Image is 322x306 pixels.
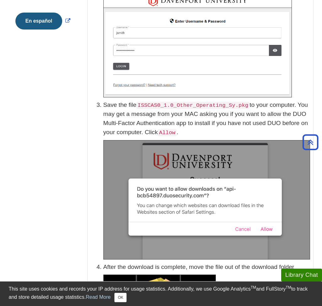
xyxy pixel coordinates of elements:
[114,293,127,302] button: Close
[286,285,291,290] sup: TM
[103,140,310,260] img: 'Allow DUO app download.
[158,129,177,136] code: Allow
[86,294,111,300] a: Read More
[103,101,310,137] p: Save the file to your computer. You may get a message from your MAC asking you if you want to all...
[9,285,314,302] div: This site uses cookies and records your IP address for usage statistics. Additionally, we use Goo...
[103,263,310,272] p: After the download is complete, move the file out of the download folder
[136,102,249,109] code: ISSCAS0_1.0_Other_Operating_Sy.pkg
[251,285,256,290] sup: TM
[14,18,72,24] a: Link opens in new window
[15,13,62,30] button: En español
[281,269,322,281] button: Library Chat
[300,138,320,146] a: Back to Top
